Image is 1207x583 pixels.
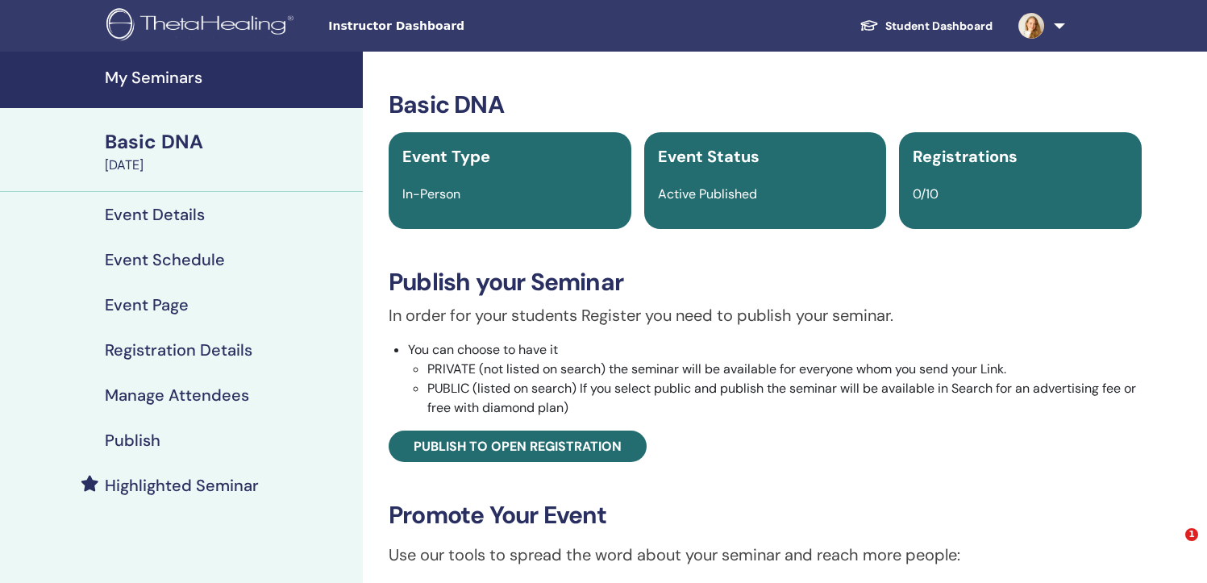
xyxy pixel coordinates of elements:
[847,11,1005,41] a: Student Dashboard
[1018,13,1044,39] img: default.jpg
[105,295,189,314] h4: Event Page
[389,268,1142,297] h3: Publish your Seminar
[105,128,353,156] div: Basic DNA
[106,8,299,44] img: logo.png
[427,360,1142,379] li: PRIVATE (not listed on search) the seminar will be available for everyone whom you send your Link.
[105,476,259,495] h4: Highlighted Seminar
[389,431,647,462] a: Publish to open registration
[389,90,1142,119] h3: Basic DNA
[402,146,490,167] span: Event Type
[414,438,622,455] span: Publish to open registration
[658,146,760,167] span: Event Status
[408,340,1142,418] li: You can choose to have it
[105,205,205,224] h4: Event Details
[427,379,1142,418] li: PUBLIC (listed on search) If you select public and publish the seminar will be available in Searc...
[105,156,353,175] div: [DATE]
[1185,528,1198,541] span: 1
[859,19,879,32] img: graduation-cap-white.svg
[328,18,570,35] span: Instructor Dashboard
[913,146,1018,167] span: Registrations
[105,68,353,87] h4: My Seminars
[1152,528,1191,567] iframe: Intercom live chat
[658,185,757,202] span: Active Published
[105,385,249,405] h4: Manage Attendees
[389,303,1142,327] p: In order for your students Register you need to publish your seminar.
[389,543,1142,567] p: Use our tools to spread the word about your seminar and reach more people:
[105,431,160,450] h4: Publish
[402,185,460,202] span: In-Person
[913,185,939,202] span: 0/10
[389,501,1142,530] h3: Promote Your Event
[95,128,363,175] a: Basic DNA[DATE]
[105,340,252,360] h4: Registration Details
[105,250,225,269] h4: Event Schedule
